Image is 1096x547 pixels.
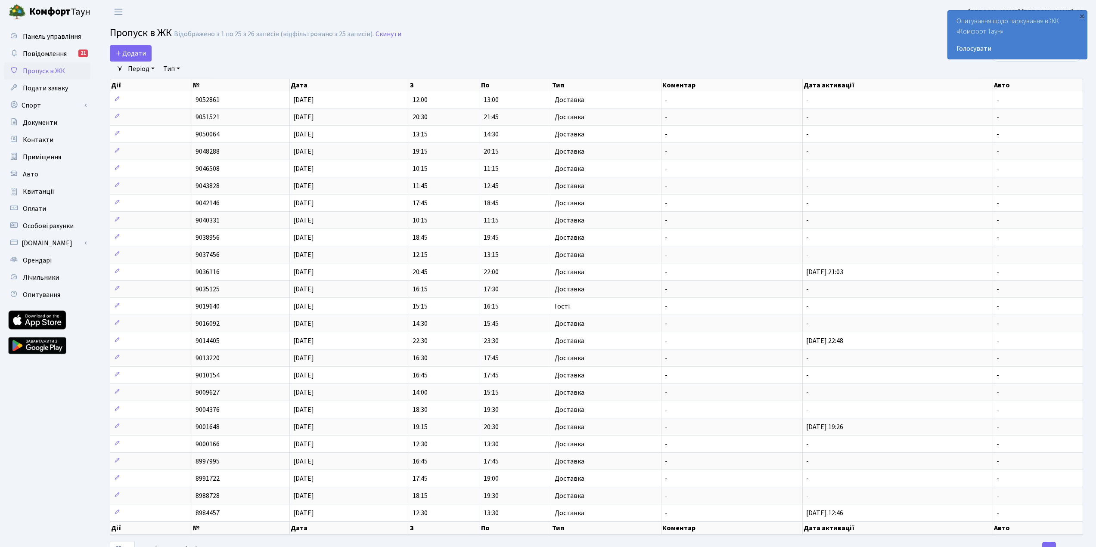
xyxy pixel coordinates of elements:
[997,353,999,363] span: -
[806,336,843,346] span: [DATE] 22:48
[108,5,129,19] button: Переключити навігацію
[997,388,999,397] span: -
[4,286,90,303] a: Опитування
[997,198,999,208] span: -
[4,80,90,97] a: Подати заявку
[413,198,428,208] span: 17:45
[806,457,809,466] span: -
[997,302,999,311] span: -
[806,198,809,208] span: -
[413,147,428,156] span: 19:15
[806,147,809,156] span: -
[4,252,90,269] a: Орендарі
[665,319,668,328] span: -
[665,130,668,139] span: -
[124,62,158,76] a: Період
[555,114,584,121] span: Доставка
[480,522,551,535] th: По
[196,130,220,139] span: 9050064
[665,216,668,225] span: -
[160,62,183,76] a: Тип
[29,5,90,19] span: Таун
[484,508,499,518] span: 13:30
[484,250,499,260] span: 13:15
[413,336,428,346] span: 22:30
[997,336,999,346] span: -
[484,405,499,414] span: 19:30
[806,319,809,328] span: -
[23,290,60,300] span: Опитування
[293,302,314,311] span: [DATE]
[23,49,67,59] span: Повідомлення
[293,181,314,191] span: [DATE]
[997,112,999,122] span: -
[997,267,999,277] span: -
[196,353,220,363] span: 9013220
[413,233,428,242] span: 18:45
[413,353,428,363] span: 16:30
[413,439,428,449] span: 12:30
[555,96,584,103] span: Доставка
[806,491,809,501] span: -
[665,491,668,501] span: -
[665,284,668,294] span: -
[484,302,499,311] span: 16:15
[293,267,314,277] span: [DATE]
[23,170,38,179] span: Авто
[196,95,220,105] span: 9052861
[196,267,220,277] span: 9036116
[997,319,999,328] span: -
[196,508,220,518] span: 8984457
[997,474,999,483] span: -
[484,491,499,501] span: 19:30
[661,522,803,535] th: Коментар
[196,181,220,191] span: 9043828
[806,95,809,105] span: -
[4,200,90,217] a: Оплати
[4,28,90,45] a: Панель управління
[293,250,314,260] span: [DATE]
[110,25,172,40] span: Пропуск в ЖК
[293,95,314,105] span: [DATE]
[555,510,584,516] span: Доставка
[4,62,90,80] a: Пропуск в ЖК
[551,522,662,535] th: Тип
[484,147,499,156] span: 20:15
[293,388,314,397] span: [DATE]
[555,337,584,344] span: Доставка
[413,508,428,518] span: 12:30
[555,269,584,275] span: Доставка
[555,492,584,499] span: Доставка
[23,118,57,127] span: Документи
[196,250,220,260] span: 9037456
[196,422,220,432] span: 9001648
[665,405,668,414] span: -
[23,273,59,282] span: Лічильники
[196,336,220,346] span: 9014405
[9,3,26,21] img: logo.png
[484,164,499,173] span: 11:15
[196,388,220,397] span: 9009627
[196,319,220,328] span: 9016092
[23,256,52,265] span: Орендарі
[413,457,428,466] span: 16:45
[293,371,314,380] span: [DATE]
[293,491,314,501] span: [DATE]
[413,422,428,432] span: 19:15
[555,441,584,448] span: Доставка
[413,371,428,380] span: 16:45
[997,250,999,260] span: -
[555,234,584,241] span: Доставка
[997,508,999,518] span: -
[196,112,220,122] span: 9051521
[293,422,314,432] span: [DATE]
[948,11,1087,59] div: Опитування щодо паркування в ЖК «Комфорт Таун»
[196,216,220,225] span: 9040331
[196,457,220,466] span: 8997995
[956,43,1078,54] a: Голосувати
[555,148,584,155] span: Доставка
[555,458,584,465] span: Доставка
[484,371,499,380] span: 17:45
[806,130,809,139] span: -
[806,284,809,294] span: -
